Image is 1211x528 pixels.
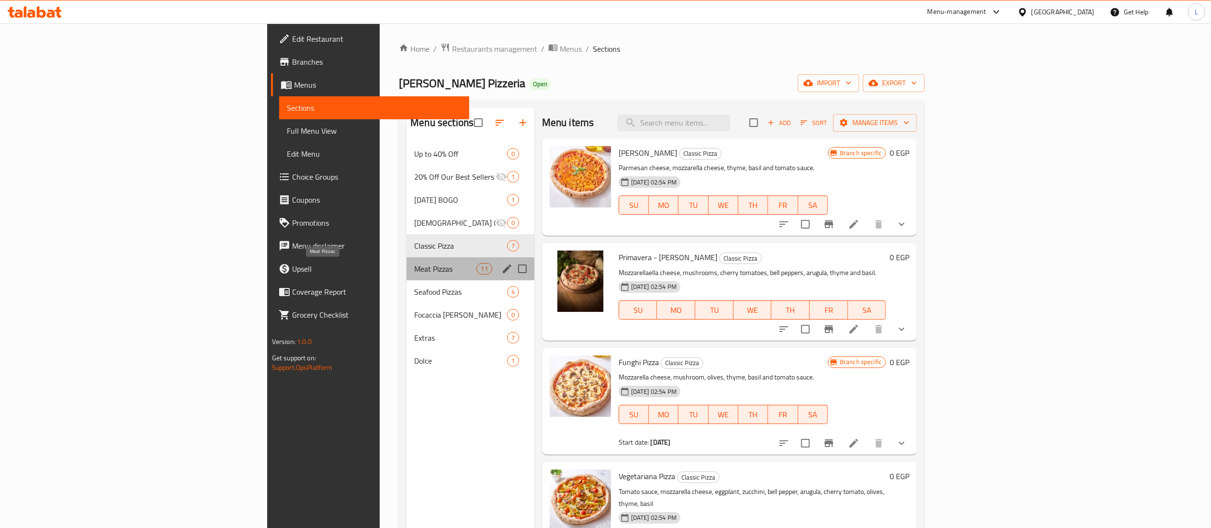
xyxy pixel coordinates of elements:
h6: 0 EGP [890,470,909,483]
span: 7 [508,333,519,343]
h2: Menu items [542,115,594,130]
span: 0 [508,310,519,320]
a: Restaurants management [441,43,537,55]
button: TH [771,300,810,320]
button: SU [619,405,649,424]
div: items [507,171,519,183]
div: items [507,286,519,298]
div: 20% Off Our Best Sellers [414,171,495,183]
button: Manage items [833,114,917,132]
button: TU [695,300,734,320]
div: Iftar Offers [414,217,495,229]
a: Menus [548,43,582,55]
span: Up to 40% Off [414,148,507,160]
span: WE [713,198,735,212]
span: Open [529,80,551,88]
div: items [507,332,519,344]
button: WE [709,195,738,215]
span: Start date: [619,436,649,448]
span: 4 [508,287,519,297]
button: SU [619,195,649,215]
span: SA [852,303,883,317]
span: Coverage Report [292,286,462,298]
div: Classic Pizza [677,471,720,483]
h6: 0 EGP [890,146,909,160]
div: items [507,148,519,160]
button: SU [619,300,657,320]
a: Edit Menu [279,142,469,165]
span: Get support on: [272,352,316,364]
div: Classic Pizza [679,148,722,160]
div: [DEMOGRAPHIC_DATA] Offers0 [407,211,534,234]
span: [DATE] 02:54 PM [627,513,680,522]
span: 1.0.0 [297,335,312,348]
span: Sort sections [488,111,511,134]
span: 1 [508,172,519,182]
button: sort-choices [772,318,795,341]
button: TH [738,195,768,215]
span: Extras [414,332,507,344]
div: items [507,240,519,252]
div: Classic Pizza [719,253,762,264]
div: items [507,355,519,367]
span: Classic Pizza [720,253,761,264]
button: MO [649,195,679,215]
div: items [507,194,519,206]
span: FR [772,408,794,422]
button: export [863,74,925,92]
li: / [541,43,544,55]
p: Tomato sauce, mozzarella cheese, eggplant, zucchini, bell pepper, arugula, cherry tomato, olives,... [619,486,886,510]
span: Add [766,117,792,128]
button: show more [890,213,913,236]
span: Full Menu View [287,125,462,137]
button: edit [500,262,514,276]
a: Full Menu View [279,119,469,142]
span: 7 [508,241,519,251]
a: Edit Restaurant [271,27,469,50]
span: Menus [294,79,462,91]
div: Classic Pizza [414,240,507,252]
span: Primavera - [PERSON_NAME] [619,250,717,264]
span: Branch specific [836,357,885,367]
span: TU [682,198,704,212]
svg: Inactive section [496,171,507,183]
div: [GEOGRAPHIC_DATA] [1031,7,1095,17]
span: MO [653,408,675,422]
svg: Show Choices [896,218,907,230]
span: FR [772,198,794,212]
span: Edit Restaurant [292,33,462,45]
span: Meat Pizzas [414,263,476,275]
a: Menu disclaimer [271,234,469,257]
span: Seafood Pizzas [414,286,507,298]
span: Select section [744,113,764,133]
span: Branch specific [836,149,885,158]
button: delete [867,213,890,236]
a: Choice Groups [271,165,469,188]
button: TH [738,405,768,424]
span: MO [653,198,675,212]
svg: Inactive section [496,217,507,229]
button: Branch-specific-item [817,432,840,455]
span: Sort items [794,115,833,130]
span: SU [623,408,645,422]
button: SA [798,195,828,215]
span: Classic Pizza [678,472,719,483]
img: Funghi Pizza [550,356,611,417]
span: [PERSON_NAME] [619,146,677,160]
span: [DATE] BOGO [414,194,507,206]
span: Add item [764,115,794,130]
span: Upsell [292,263,462,275]
span: Select to update [795,433,815,453]
button: MO [657,300,695,320]
button: show more [890,318,913,341]
span: MO [661,303,691,317]
li: / [586,43,589,55]
span: Focaccia [PERSON_NAME] [414,309,507,321]
div: Extras7 [407,326,534,349]
div: items [507,309,519,321]
span: Edit Menu [287,148,462,160]
span: Sections [287,102,462,114]
button: FR [810,300,848,320]
div: Up to 40% Off0 [407,142,534,165]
